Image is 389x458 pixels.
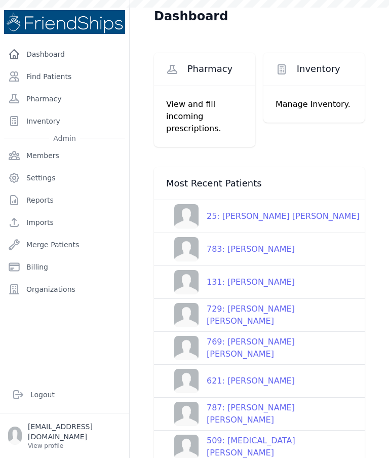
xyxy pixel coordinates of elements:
[199,210,360,222] div: 25: [PERSON_NAME] [PERSON_NAME]
[4,279,125,299] a: Organizations
[4,111,125,131] a: Inventory
[199,402,361,426] div: 787: [PERSON_NAME] [PERSON_NAME]
[4,168,125,188] a: Settings
[166,177,262,189] span: Most Recent Patients
[166,303,361,327] a: 729: [PERSON_NAME] [PERSON_NAME]
[4,145,125,166] a: Members
[166,369,295,393] a: 621: [PERSON_NAME]
[199,375,295,387] div: 621: [PERSON_NAME]
[166,237,295,261] a: 783: [PERSON_NAME]
[187,63,233,75] span: Pharmacy
[174,270,199,294] img: person-242608b1a05df3501eefc295dc1bc67a.jpg
[4,212,125,233] a: Imports
[199,336,361,360] div: 769: [PERSON_NAME] [PERSON_NAME]
[297,63,340,75] span: Inventory
[8,422,121,450] a: [EMAIL_ADDRESS][DOMAIN_NAME] View profile
[174,303,199,327] img: person-242608b1a05df3501eefc295dc1bc67a.jpg
[276,98,353,110] p: Manage Inventory.
[166,402,361,426] a: 787: [PERSON_NAME] [PERSON_NAME]
[4,190,125,210] a: Reports
[4,257,125,277] a: Billing
[166,204,360,228] a: 25: [PERSON_NAME] [PERSON_NAME]
[199,243,295,255] div: 783: [PERSON_NAME]
[166,98,243,135] p: View and fill incoming prescriptions.
[4,44,125,64] a: Dashboard
[174,204,199,228] img: person-242608b1a05df3501eefc295dc1bc67a.jpg
[154,53,255,147] a: Pharmacy View and fill incoming prescriptions.
[28,442,121,450] p: View profile
[174,369,199,393] img: person-242608b1a05df3501eefc295dc1bc67a.jpg
[4,10,125,34] img: Medical Missions EMR
[4,235,125,255] a: Merge Patients
[174,336,199,360] img: person-242608b1a05df3501eefc295dc1bc67a.jpg
[166,270,295,294] a: 131: [PERSON_NAME]
[4,89,125,109] a: Pharmacy
[154,8,228,24] h1: Dashboard
[199,303,361,327] div: 729: [PERSON_NAME] [PERSON_NAME]
[28,422,121,442] p: [EMAIL_ADDRESS][DOMAIN_NAME]
[174,237,199,261] img: person-242608b1a05df3501eefc295dc1bc67a.jpg
[4,66,125,87] a: Find Patients
[166,336,361,360] a: 769: [PERSON_NAME] [PERSON_NAME]
[49,133,80,143] span: Admin
[8,385,121,405] a: Logout
[263,53,365,147] a: Inventory Manage Inventory.
[174,402,199,426] img: person-242608b1a05df3501eefc295dc1bc67a.jpg
[199,276,295,288] div: 131: [PERSON_NAME]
